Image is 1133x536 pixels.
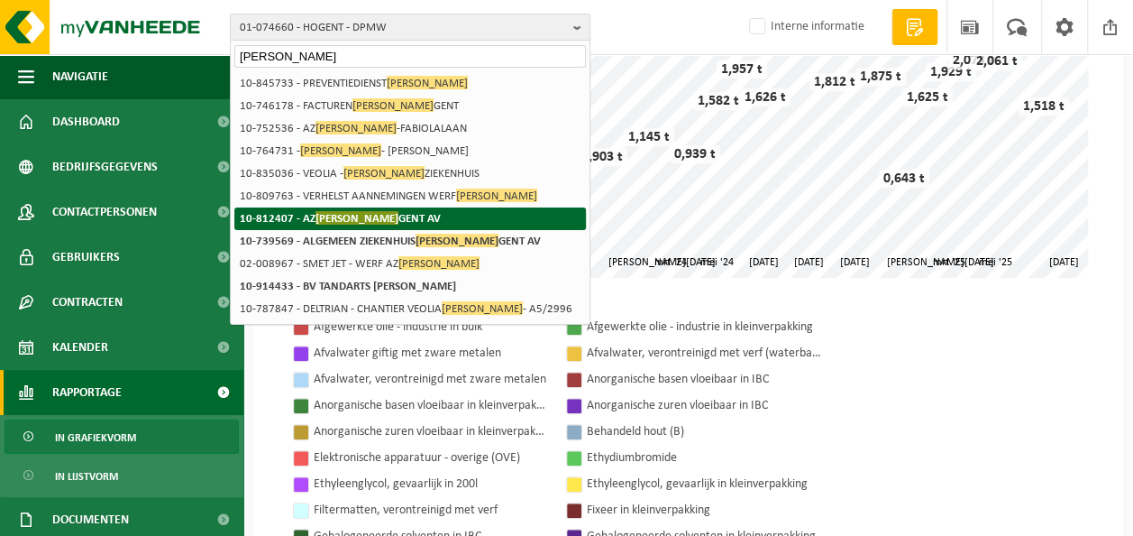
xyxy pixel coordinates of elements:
div: 1,145 t [624,128,674,146]
div: Ethyleenglycol, gevaarlijk in 200l [314,473,548,495]
div: Filtermatten, verontreinigd met verf [314,499,548,522]
span: [PERSON_NAME] [352,98,434,112]
strong: 10-739569 - ALGEMEEN ZIEKENHUIS GENT AV [240,234,541,247]
strong: 10-914433 - BV TANDARTS [PERSON_NAME] [240,281,456,292]
li: 10-746178 - FACTUREN GENT [234,95,586,117]
span: Bedrijfsgegevens [52,144,158,189]
label: Interne informatie [745,14,864,41]
span: In grafiekvorm [55,420,136,455]
li: 10-809763 - VERHELST AANNEMINGEN WERF [234,185,586,208]
li: 10-752536 - AZ -FABIOLALAAN [234,117,586,140]
div: 1,518 t [1019,97,1069,116]
div: 0,643 t [879,170,929,188]
div: Anorganische basen vloeibaar in kleinverpakking [314,394,548,417]
span: [PERSON_NAME] [315,211,398,225]
div: 1,582 t [693,92,744,110]
span: [PERSON_NAME] [315,121,397,134]
span: [PERSON_NAME] [398,256,480,270]
button: 01-074660 - HOGENT - DPMW [230,14,590,41]
div: Afgewerkte olie - industrie in kleinverpakking [587,316,821,338]
span: Rapportage [52,370,122,415]
span: [PERSON_NAME] [387,76,468,89]
div: 1,929 t [926,63,976,81]
div: 1,812 t [809,73,860,91]
div: Anorganische zuren vloeibaar in kleinverpakking [314,420,548,443]
span: Kalender [52,325,108,370]
span: Contracten [52,280,123,325]
strong: 10-812407 - AZ GENT AV [240,211,441,225]
div: Afvalwater, verontreinigd met zware metalen [314,368,548,391]
div: Elektronische apparatuur - overige (OVE) [314,447,548,469]
li: 10-835036 - VEOLIA - ZIEKENHUIS [234,162,586,185]
li: 10-845733 - PREVENTIEDIENST [234,72,586,95]
span: [PERSON_NAME] [442,301,523,315]
div: Afvalwater, verontreinigd met verf (waterbasis) [587,342,821,365]
li: 10-787847 - DELTRIAN - CHANTIER VEOLIA - A5/2996 [234,298,586,320]
span: [PERSON_NAME] [300,143,381,157]
span: Dashboard [52,99,120,144]
li: 10-764731 - - [PERSON_NAME] [234,140,586,162]
div: 1,957 t [717,60,767,79]
span: [PERSON_NAME] [456,189,537,202]
span: [PERSON_NAME] [416,234,498,247]
div: Afvalwater giftig met zware metalen [314,342,548,365]
li: 02-008967 - SMET JET - WERF AZ [234,253,586,275]
span: 01-074660 - HOGENT - DPMW [240,14,566,42]
span: In lijstvorm [55,459,118,494]
div: Fixeer in kleinverpakking [587,499,821,522]
input: Zoeken naar gekoppelde vestigingen [234,45,586,68]
div: Anorganische zuren vloeibaar in IBC [587,394,821,417]
span: Contactpersonen [52,189,157,235]
a: In grafiekvorm [5,420,239,454]
div: 1,626 t [740,88,790,106]
div: 1,875 t [855,68,906,86]
div: Afgewerkte olie - industrie in bulk [314,316,548,338]
div: 2,073 t [948,51,999,69]
span: Navigatie [52,54,108,99]
span: Gebruikers [52,235,120,280]
div: 2,061 t [972,52,1022,70]
div: Anorganische basen vloeibaar in IBC [587,368,821,391]
div: Ethydiumbromide [587,447,821,469]
a: In lijstvorm [5,458,239,493]
div: Behandeld hout (B) [587,420,821,443]
div: 0,939 t [670,145,720,163]
div: Ethyleenglycol, gevaarlijk in kleinverpakking [587,473,821,495]
div: 1,625 t [902,88,953,106]
div: 0,903 t [577,148,627,166]
span: [PERSON_NAME] [343,166,425,180]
